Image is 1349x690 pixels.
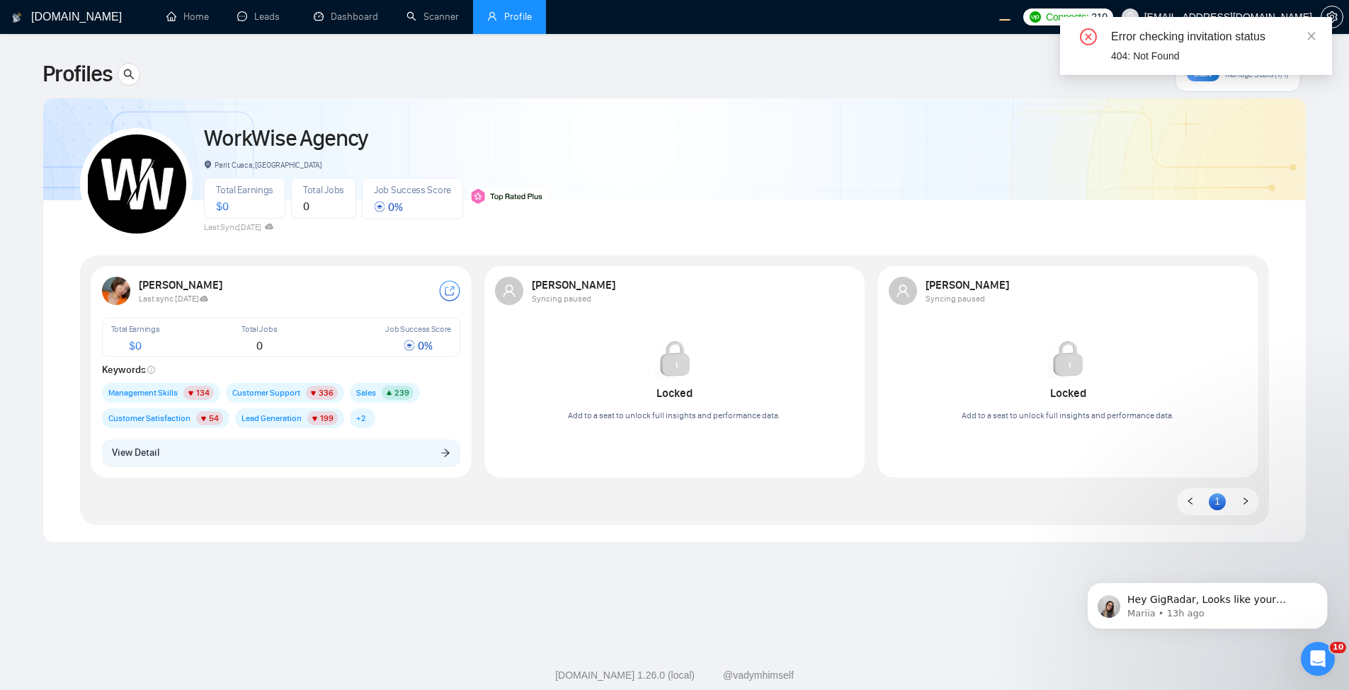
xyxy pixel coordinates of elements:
[166,11,209,23] a: homeHome
[108,386,178,400] span: Management Skills
[196,388,210,398] span: 134
[1237,493,1254,510] li: Next Page
[256,339,263,352] span: 0
[374,200,402,214] span: 0 %
[1209,493,1226,509] a: 1
[1209,493,1226,510] li: 1
[532,278,617,292] strong: [PERSON_NAME]
[232,386,300,400] span: Customer Support
[1030,11,1041,23] img: upwork-logo.png
[1046,9,1088,25] span: Connects:
[502,284,516,298] span: user
[962,410,1174,420] span: Add to a seat to unlock full insights and performance data.
[1330,642,1346,653] span: 10
[237,11,285,23] a: messageLeads
[656,386,693,400] strong: Locked
[204,161,212,168] span: environment
[926,294,985,304] span: Syncing paused
[102,364,156,376] strong: Keywords
[241,411,302,425] span: Lead Generation
[406,11,459,23] a: searchScanner
[241,324,277,334] span: Total Jobs
[1182,493,1199,510] li: Previous Page
[118,63,140,86] button: search
[568,410,780,420] span: Add to a seat to unlock full insights and performance data.
[555,669,695,681] a: [DOMAIN_NAME] 1.26.0 (local)
[320,413,334,423] span: 199
[404,339,432,352] span: 0 %
[216,200,228,213] span: $ 0
[723,669,794,681] a: @vadymhimself
[88,134,187,234] img: WorkWise Agency
[129,339,141,352] span: $ 0
[112,445,159,461] span: View Detail
[1307,31,1316,41] span: close
[1321,6,1343,28] button: setting
[111,324,160,334] span: Total Earnings
[204,160,321,170] span: Parit Cuaca, [GEOGRAPHIC_DATA]
[1182,493,1199,510] button: left
[314,11,378,23] a: dashboardDashboard
[139,294,209,304] span: Last sync [DATE]
[102,439,461,466] button: View Detailarrow-right
[356,386,376,400] span: Sales
[108,411,190,425] span: Customer Satisfaction
[1125,12,1135,22] span: user
[12,6,22,29] img: logo
[216,184,273,196] span: Total Earnings
[42,57,112,91] span: Profiles
[440,447,450,457] span: arrow-right
[1241,497,1250,505] span: right
[896,284,910,298] span: user
[1066,553,1349,652] iframe: Intercom notifications message
[1111,48,1315,64] div: 404: Not Found
[356,411,366,425] span: + 2
[1048,339,1088,379] img: Locked
[147,366,155,374] span: info-circle
[394,388,409,398] span: 239
[1111,28,1315,45] div: Error checking invitation status
[118,69,140,80] span: search
[1050,386,1086,400] strong: Locked
[209,413,219,423] span: 54
[303,184,344,196] span: Total Jobs
[487,11,497,21] span: user
[204,125,368,152] a: WorkWise Agency
[303,200,309,213] span: 0
[1321,11,1343,23] a: setting
[319,388,334,398] span: 336
[204,222,273,232] span: Last Sync [DATE]
[385,324,451,334] span: Job Success Score
[1186,497,1195,505] span: left
[139,278,224,292] strong: [PERSON_NAME]
[1091,9,1107,25] span: 210
[926,278,1011,292] strong: [PERSON_NAME]
[1301,642,1335,676] iframe: Intercom live chat
[504,11,532,23] span: Profile
[1080,28,1097,45] span: close-circle
[469,188,547,205] img: top_rated_plus
[374,184,451,196] span: Job Success Score
[532,294,591,304] span: Syncing paused
[102,277,130,305] img: USER
[655,339,695,379] img: Locked
[1237,493,1254,510] button: right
